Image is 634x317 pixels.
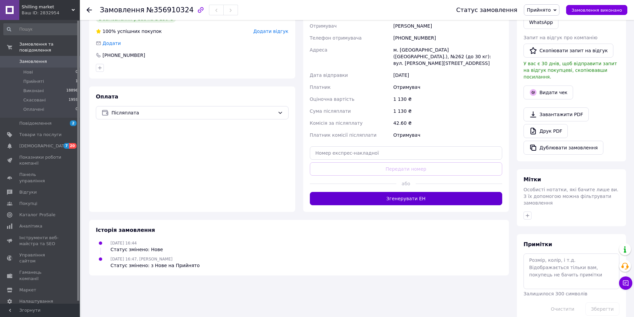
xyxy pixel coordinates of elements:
[19,252,62,264] span: Управління сайтом
[524,16,558,29] a: WhatsApp
[69,97,78,103] span: 1959
[524,187,618,206] span: Особисті нотатки, які бачите лише ви. З їх допомогою можна фільтрувати замовлення
[19,154,62,166] span: Показники роботи компанії
[524,35,597,40] span: Запит на відгук про компанію
[110,257,172,261] span: [DATE] 16:47, [PERSON_NAME]
[392,69,504,81] div: [DATE]
[392,129,504,141] div: Отримувач
[23,79,44,84] span: Прийняті
[524,107,589,121] a: Завантажити PDF
[19,59,47,65] span: Замовлення
[110,262,200,269] div: Статус змінено: з Нове на Прийнято
[87,7,92,13] div: Повернутися назад
[76,79,78,84] span: 1
[392,93,504,105] div: 1 130 ₴
[23,97,46,103] span: Скасовані
[392,32,504,44] div: [PHONE_NUMBER]
[524,85,573,99] button: Видати чек
[310,35,362,41] span: Телефон отримувача
[19,298,53,304] span: Налаштування
[111,109,275,116] span: Післяплата
[19,212,55,218] span: Каталог ProSale
[76,69,78,75] span: 0
[19,120,52,126] span: Повідомлення
[310,120,363,126] span: Комісія за післяплату
[310,23,337,29] span: Отримувач
[392,44,504,69] div: м. [GEOGRAPHIC_DATA] ([GEOGRAPHIC_DATA].), №262 (до 30 кг): вул. [PERSON_NAME][STREET_ADDRESS]
[19,41,80,53] span: Замовлення та повідомлення
[310,146,503,160] input: Номер експрес-накладної
[310,96,354,102] span: Оціночна вартість
[310,84,331,90] span: Платник
[524,61,617,79] span: У вас є 30 днів, щоб відправити запит на відгук покупцеві, скопіювавши посилання.
[23,69,33,75] span: Нові
[392,105,504,117] div: 1 130 ₴
[310,73,348,78] span: Дата відправки
[392,20,504,32] div: [PERSON_NAME]
[310,47,327,53] span: Адреса
[103,29,116,34] span: 100%
[96,28,162,35] div: успішних покупок
[524,291,587,296] span: Залишилося 300 символів
[566,5,627,15] button: Замовлення виконано
[103,41,121,46] span: Додати
[456,7,518,13] div: Статус замовлення
[310,108,351,114] span: Сума післяплати
[64,143,69,149] span: 7
[524,241,552,247] span: Примітки
[396,180,416,187] span: або
[392,117,504,129] div: 42.60 ₴
[23,106,44,112] span: Оплачені
[146,6,194,14] span: №356910324
[524,44,613,58] button: Скопіювати запит на відгук
[19,223,42,229] span: Аналітика
[76,106,78,112] span: 0
[392,81,504,93] div: Отримувач
[110,241,137,245] span: [DATE] 16:44
[96,227,155,233] span: Історія замовлення
[69,143,77,149] span: 20
[66,88,78,94] span: 18896
[100,6,144,14] span: Замовлення
[19,143,69,149] span: [DEMOGRAPHIC_DATA]
[70,120,77,126] span: 2
[524,176,541,183] span: Мітки
[253,29,288,34] span: Додати відгук
[22,10,80,16] div: Ваш ID: 2832954
[19,235,62,247] span: Інструменти веб-майстра та SEO
[310,192,503,205] button: Згенерувати ЕН
[19,172,62,184] span: Панель управління
[310,132,377,138] span: Платник комісії післяплати
[524,141,603,155] button: Дублювати замовлення
[619,276,632,290] button: Чат з покупцем
[19,269,62,281] span: Гаманець компанії
[527,7,551,13] span: Прийнято
[571,8,622,13] span: Замовлення виконано
[19,287,36,293] span: Маркет
[22,4,72,10] span: Shilling market
[524,124,568,138] a: Друк PDF
[110,246,163,253] div: Статус змінено: Нове
[19,189,37,195] span: Відгуки
[3,23,79,35] input: Пошук
[96,93,118,100] span: Оплата
[102,52,146,59] div: [PHONE_NUMBER]
[23,88,44,94] span: Виконані
[19,132,62,138] span: Товари та послуги
[19,201,37,207] span: Покупці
